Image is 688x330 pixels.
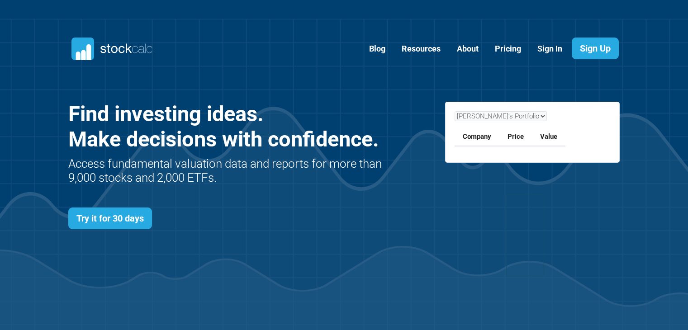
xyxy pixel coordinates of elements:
[455,128,499,146] th: Company
[532,128,565,146] th: Value
[362,38,392,60] a: Blog
[488,38,528,60] a: Pricing
[450,38,485,60] a: About
[68,157,384,185] h2: Access fundamental valuation data and reports for more than 9,000 stocks and 2,000 ETFs.
[68,101,384,152] h1: Find investing ideas. Make decisions with confidence.
[68,207,152,229] a: Try it for 30 days
[572,38,619,59] a: Sign Up
[531,38,569,60] a: Sign In
[499,128,532,146] th: Price
[395,38,447,60] a: Resources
